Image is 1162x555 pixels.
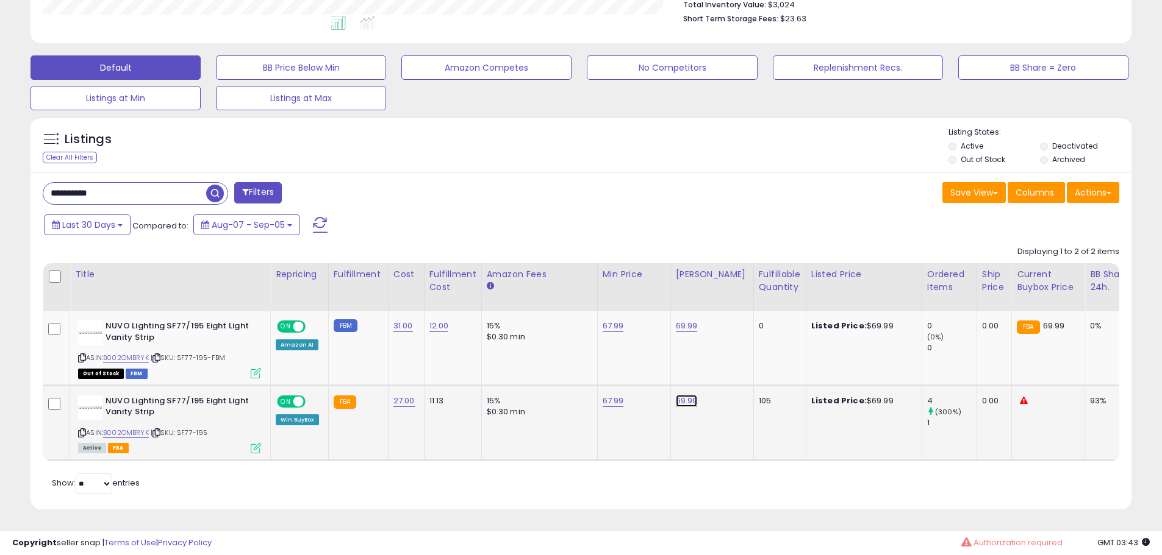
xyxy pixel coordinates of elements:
[276,268,323,281] div: Repricing
[1008,182,1065,203] button: Columns
[603,395,624,407] a: 67.99
[676,320,698,332] a: 69.99
[982,395,1002,406] div: 0.00
[12,537,57,548] strong: Copyright
[927,395,977,406] div: 4
[982,268,1006,294] div: Ship Price
[487,268,592,281] div: Amazon Fees
[927,417,977,428] div: 1
[304,322,323,332] span: OFF
[676,268,748,281] div: [PERSON_NAME]
[278,396,293,406] span: ON
[429,395,472,406] div: 11.13
[935,407,961,417] small: (300%)
[759,395,797,406] div: 105
[927,268,972,294] div: Ordered Items
[78,443,106,453] span: All listings currently available for purchase on Amazon
[334,395,356,409] small: FBA
[151,428,208,437] span: | SKU: SF77-195
[276,339,318,350] div: Amazon AI
[1052,141,1098,151] label: Deactivated
[393,395,415,407] a: 27.00
[52,477,140,489] span: Show: entries
[216,86,386,110] button: Listings at Max
[216,55,386,80] button: BB Price Below Min
[927,342,977,353] div: 0
[75,268,265,281] div: Title
[132,220,188,232] span: Compared to:
[603,320,624,332] a: 67.99
[78,395,261,452] div: ASIN:
[759,268,801,294] div: Fulfillable Quantity
[811,395,913,406] div: $69.99
[942,182,1006,203] button: Save View
[393,268,419,281] div: Cost
[334,268,383,281] div: Fulfillment
[1090,320,1130,331] div: 0%
[603,268,665,281] div: Min Price
[927,332,944,342] small: (0%)
[676,395,698,407] a: 69.99
[961,141,983,151] label: Active
[78,369,124,379] span: All listings that are currently out of stock and unavailable for purchase on Amazon
[278,322,293,332] span: ON
[1017,320,1039,334] small: FBA
[78,320,261,377] div: ASIN:
[106,395,254,421] b: NUVO Lighting SF77/195 Eight Light Vanity Strip
[393,320,413,332] a: 31.00
[65,131,112,148] h5: Listings
[12,537,212,549] div: seller snap | |
[773,55,943,80] button: Replenishment Recs.
[487,331,588,342] div: $0.30 min
[811,320,913,331] div: $69.99
[1017,246,1119,258] div: Displaying 1 to 2 of 2 items
[780,13,806,24] span: $23.63
[304,396,323,406] span: OFF
[487,406,588,417] div: $0.30 min
[104,537,156,548] a: Terms of Use
[429,268,476,294] div: Fulfillment Cost
[276,414,319,425] div: Win BuyBox
[234,182,282,203] button: Filters
[759,320,797,331] div: 0
[78,320,102,345] img: 31UvF20pbTL._SL40_.jpg
[927,320,977,331] div: 0
[429,320,449,332] a: 12.00
[982,320,1002,331] div: 0.00
[961,154,1005,164] label: Out of Stock
[158,537,212,548] a: Privacy Policy
[108,443,129,453] span: FBA
[811,395,867,406] b: Listed Price:
[949,127,1132,138] p: Listing States:
[30,55,201,80] button: Default
[1067,182,1119,203] button: Actions
[44,214,131,235] button: Last 30 Days
[958,55,1128,80] button: BB Share = Zero
[1097,537,1150,548] span: 2025-10-6 03:43 GMT
[78,395,102,420] img: 31UvF20pbTL._SL40_.jpg
[811,268,917,281] div: Listed Price
[683,13,778,24] b: Short Term Storage Fees:
[487,320,588,331] div: 15%
[1016,186,1054,199] span: Columns
[1052,154,1085,164] label: Archived
[587,55,757,80] button: No Competitors
[103,428,149,438] a: B002OMBRYK
[401,55,572,80] button: Amazon Competes
[193,214,300,235] button: Aug-07 - Sep-05
[212,219,285,231] span: Aug-07 - Sep-05
[151,353,225,362] span: | SKU: SF77-195-FBM
[487,395,588,406] div: 15%
[103,353,149,363] a: B002OMBRYK
[106,320,254,346] b: NUVO Lighting SF77/195 Eight Light Vanity Strip
[487,281,494,292] small: Amazon Fees.
[334,319,357,332] small: FBM
[1090,395,1130,406] div: 93%
[126,369,148,379] span: FBM
[1017,268,1080,294] div: Current Buybox Price
[43,152,97,163] div: Clear All Filters
[811,320,867,331] b: Listed Price:
[1090,268,1135,294] div: BB Share 24h.
[62,219,115,231] span: Last 30 Days
[1043,320,1065,331] span: 69.99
